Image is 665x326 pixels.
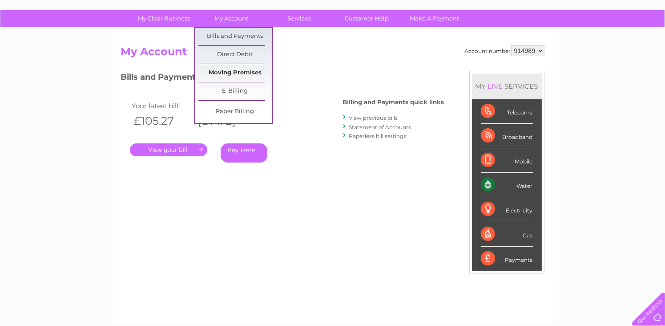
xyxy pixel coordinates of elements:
th: £105.27 [130,112,194,130]
div: Payments [481,247,533,271]
div: LIVE [486,82,505,90]
h3: Bills and Payments [121,71,444,86]
div: Water [481,173,533,197]
td: Invoice date [193,100,258,112]
a: 0333 014 3131 [497,4,559,16]
a: Statement of Accounts [349,124,411,130]
a: Bills and Payments [198,28,272,45]
div: Broadband [481,124,533,148]
a: Water [508,38,525,45]
div: Mobile [481,148,533,173]
a: Contact [606,38,628,45]
div: Gas [481,222,533,247]
a: Log out [636,38,657,45]
a: Energy [531,38,550,45]
a: Make A Payment [398,10,471,27]
div: Clear Business is a trading name of Verastar Limited (registered in [GEOGRAPHIC_DATA] No. 3667643... [123,5,543,43]
a: Blog [588,38,601,45]
div: Account number [465,45,544,56]
td: Your latest bill [130,100,194,112]
a: Telecoms [556,38,582,45]
h2: My Account [121,45,544,62]
a: Direct Debit [198,46,272,64]
a: . [130,143,207,156]
a: E-Billing [198,82,272,100]
th: [DATE] [193,112,258,130]
h4: Billing and Payments quick links [343,99,444,106]
a: Pay Here [221,143,267,163]
a: Paper Billing [198,103,272,121]
a: Moving Premises [198,64,272,82]
a: View previous bills [349,114,398,121]
div: Telecoms [481,99,533,124]
a: Paperless bill settings [349,133,407,139]
a: Customer Help [330,10,403,27]
a: My Clear Business [127,10,201,27]
img: logo.png [23,23,69,50]
div: MY SERVICES [472,73,542,99]
a: My Account [195,10,268,27]
a: Services [262,10,336,27]
div: Electricity [481,197,533,222]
